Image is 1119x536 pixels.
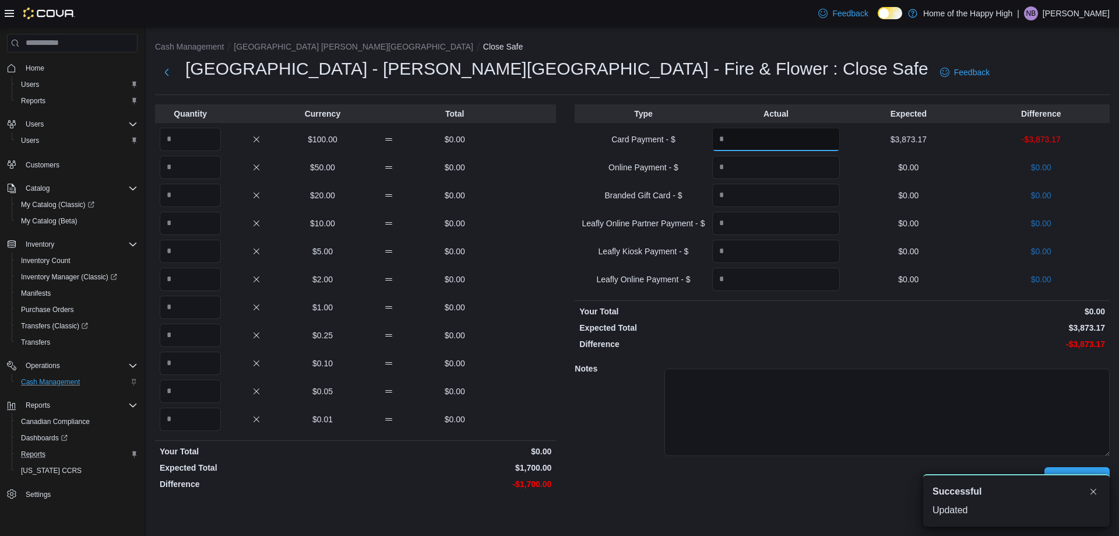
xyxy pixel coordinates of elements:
[21,200,94,209] span: My Catalog (Classic)
[21,80,39,89] span: Users
[160,446,353,457] p: Your Total
[21,181,138,195] span: Catalog
[292,108,353,120] p: Currency
[424,414,485,425] p: $0.00
[21,272,117,282] span: Inventory Manager (Classic)
[21,216,78,226] span: My Catalog (Beta)
[160,268,221,291] input: Quantity
[292,134,353,145] p: $100.00
[16,447,138,461] span: Reports
[16,303,79,317] a: Purchase Orders
[16,134,138,148] span: Users
[16,464,138,478] span: Washington CCRS
[21,377,80,387] span: Cash Management
[844,246,972,257] p: $0.00
[12,93,142,109] button: Reports
[2,59,142,76] button: Home
[16,415,94,429] a: Canadian Compliance
[292,274,353,285] p: $2.00
[160,462,353,474] p: Expected Total
[160,184,221,207] input: Quantity
[16,375,85,389] a: Cash Management
[878,7,902,19] input: Dark Mode
[844,274,972,285] p: $0.00
[26,361,60,370] span: Operations
[579,162,707,173] p: Online Payment - $
[424,218,485,229] p: $0.00
[292,246,353,257] p: $5.00
[12,318,142,334] a: Transfers (Classic)
[844,162,972,173] p: $0.00
[26,401,50,410] span: Reports
[26,490,51,499] span: Settings
[160,108,221,120] p: Quantity
[2,156,142,173] button: Customers
[21,359,65,373] button: Operations
[1017,6,1019,20] p: |
[16,319,138,333] span: Transfers (Classic)
[160,296,221,319] input: Quantity
[12,414,142,430] button: Canadian Compliance
[16,94,50,108] a: Reports
[932,503,1100,517] div: Updated
[844,108,972,120] p: Expected
[12,285,142,302] button: Manifests
[12,197,142,213] a: My Catalog (Classic)
[16,134,44,148] a: Users
[160,380,221,403] input: Quantity
[2,397,142,414] button: Reports
[160,478,353,490] p: Difference
[292,414,353,425] p: $0.01
[1086,485,1100,499] button: Dismiss toast
[977,162,1105,173] p: $0.00
[1024,6,1038,20] div: Nicole Bohach
[424,274,485,285] p: $0.00
[21,117,138,131] span: Users
[16,94,138,108] span: Reports
[832,8,868,19] span: Feedback
[292,386,353,397] p: $0.05
[12,463,142,479] button: [US_STATE] CCRS
[21,398,55,412] button: Reports
[712,268,840,291] input: Quantity
[12,446,142,463] button: Reports
[1026,6,1036,20] span: NB
[21,96,45,106] span: Reports
[21,117,48,131] button: Users
[26,160,59,170] span: Customers
[932,485,1100,499] div: Notification
[977,274,1105,285] p: $0.00
[12,334,142,351] button: Transfers
[16,254,75,268] a: Inventory Count
[2,180,142,197] button: Catalog
[21,136,39,145] span: Users
[16,254,138,268] span: Inventory Count
[292,218,353,229] p: $10.00
[932,485,981,499] span: Successful
[16,286,138,300] span: Manifests
[712,156,840,179] input: Quantity
[844,322,1105,334] p: $3,873.17
[160,324,221,347] input: Quantity
[424,162,485,173] p: $0.00
[424,358,485,369] p: $0.00
[712,184,840,207] input: Quantity
[21,289,51,298] span: Manifests
[21,487,138,502] span: Settings
[424,330,485,341] p: $0.00
[12,430,142,446] a: Dashboards
[21,466,82,475] span: [US_STATE] CCRS
[21,158,64,172] a: Customers
[234,42,473,51] button: [GEOGRAPHIC_DATA] [PERSON_NAME][GEOGRAPHIC_DATA]
[844,306,1105,317] p: $0.00
[21,305,74,314] span: Purchase Orders
[26,184,50,193] span: Catalog
[292,162,353,173] p: $50.00
[16,286,55,300] a: Manifests
[16,303,138,317] span: Purchase Orders
[424,190,485,201] p: $0.00
[424,302,485,313] p: $0.00
[21,157,138,171] span: Customers
[23,8,75,19] img: Cova
[12,374,142,390] button: Cash Management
